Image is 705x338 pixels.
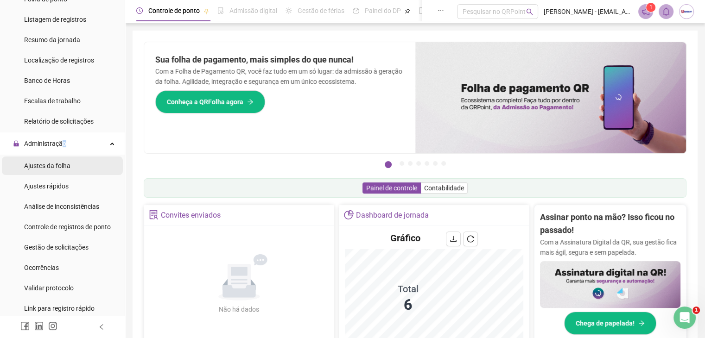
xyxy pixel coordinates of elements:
[344,210,354,219] span: pie-chart
[564,312,656,335] button: Chega de papelada!
[13,140,19,147] span: lock
[155,66,404,87] p: Com a Folha de Pagamento QR, você faz tudo em um só lugar: da admissão à geração da folha. Agilid...
[24,284,74,292] span: Validar protocolo
[24,182,69,190] span: Ajustes rápidos
[692,307,700,314] span: 1
[415,42,686,153] img: banner%2F8d14a306-6205-4263-8e5b-06e9a85ad873.png
[450,235,457,243] span: download
[24,16,86,23] span: Listagem de registros
[155,53,404,66] h2: Sua folha de pagamento, mais simples do que nunca!
[576,318,635,328] span: Chega de papelada!
[366,184,417,192] span: Painel de controle
[149,210,159,219] span: solution
[48,321,57,331] span: instagram
[408,161,413,166] button: 3
[356,207,429,223] div: Dashboard de jornada
[24,140,66,147] span: Administração
[298,7,344,14] span: Gestão de férias
[540,261,680,308] img: banner%2F02c71560-61a6-44d4-94b9-c8ab97240462.png
[24,203,99,210] span: Análise de inconsistências
[638,320,645,326] span: arrow-right
[526,8,533,15] span: search
[424,184,464,192] span: Contabilidade
[24,56,94,64] span: Localização de registros
[148,7,200,14] span: Controle de ponto
[646,3,655,12] sup: 1
[24,162,70,169] span: Ajustes da folha
[24,36,80,44] span: Resumo da jornada
[24,118,94,125] span: Relatório de solicitações
[197,304,282,314] div: Não há dados
[385,161,392,168] button: 1
[155,90,265,113] button: Conheça a QRFolha agora
[540,211,680,237] h2: Assinar ponto na mão? Isso ficou no passado!
[286,7,292,14] span: sun
[24,305,95,312] span: Link para registro rápido
[20,321,30,331] span: facebook
[544,6,633,17] span: [PERSON_NAME] - [EMAIL_ADDRESS][DOMAIN_NAME]
[34,321,44,331] span: linkedin
[419,7,425,14] span: book
[438,7,444,14] span: ellipsis
[217,7,224,14] span: file-done
[540,237,680,257] p: Com a Assinatura Digital da QR, sua gestão fica mais ágil, segura e sem papelada.
[416,161,421,166] button: 4
[405,8,410,14] span: pushpin
[425,161,429,166] button: 5
[662,7,670,16] span: bell
[24,77,70,84] span: Banco de Horas
[229,7,277,14] span: Admissão digital
[365,7,401,14] span: Painel do DP
[98,324,105,330] span: left
[390,232,420,244] h4: Gráfico
[673,307,696,329] iframe: Intercom live chat
[24,97,81,105] span: Escalas de trabalho
[433,161,438,166] button: 6
[161,207,221,223] div: Convites enviados
[641,7,650,16] span: notification
[467,235,474,243] span: reload
[400,161,404,166] button: 2
[136,7,143,14] span: clock-circle
[441,161,446,166] button: 7
[24,244,89,251] span: Gestão de solicitações
[353,7,359,14] span: dashboard
[167,97,243,107] span: Conheça a QRFolha agora
[649,4,653,11] span: 1
[24,223,111,231] span: Controle de registros de ponto
[203,8,209,14] span: pushpin
[247,99,254,105] span: arrow-right
[24,264,59,271] span: Ocorrências
[680,5,693,19] img: 68889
